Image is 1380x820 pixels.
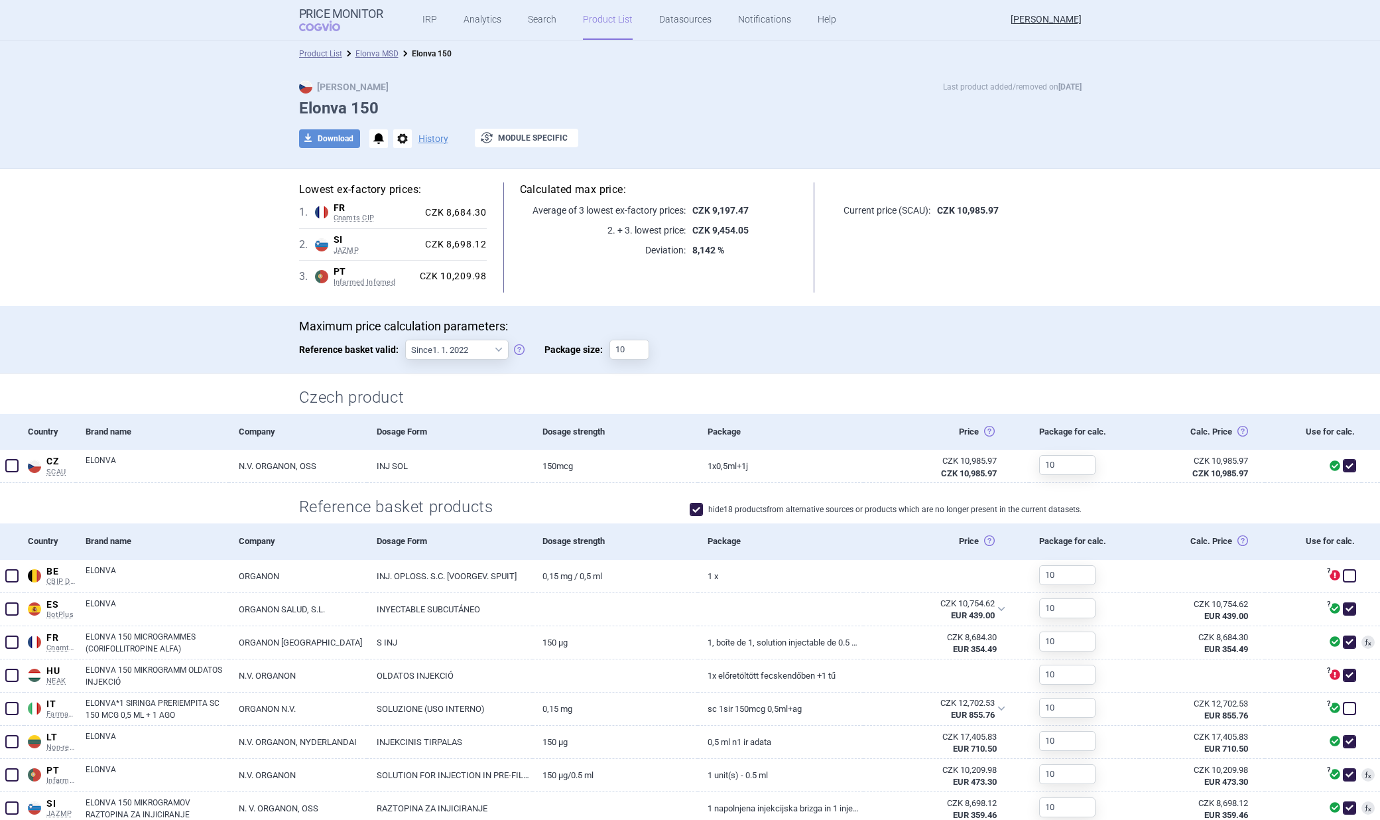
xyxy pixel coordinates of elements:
div: CZK 8,684.30 [873,632,997,644]
p: 2. + 3. lowest price: [520,224,686,237]
h1: Elonva 150 [299,99,1082,118]
abbr: SP-CAU-010 Litva [873,731,997,755]
strong: EUR 855.76 [1204,711,1248,720]
a: 0,5 ml N1 ir adata [698,726,863,758]
input: Package size: [609,340,649,360]
input: 10 [1039,565,1096,585]
div: CZK 10,754.62 [873,598,995,610]
span: Cnamts CIP [334,214,420,223]
span: PT [46,765,76,777]
strong: CZK 10,985.97 [1192,468,1248,478]
a: BEBECBIP DCI [24,563,76,586]
span: NEAK [46,677,76,686]
strong: EUR 439.00 [1204,611,1248,621]
div: CZK 17,405.83 [1149,731,1248,743]
div: CZK 12,702.53 [1149,698,1248,710]
a: 150 µg [533,626,698,659]
img: Lithuania [28,735,41,748]
span: Infarmed Infomed [46,776,76,786]
span: Reference basket valid: [299,340,405,360]
span: SI [334,234,420,246]
a: SISIJAZMP [24,795,76,819]
a: 150 µg [533,726,698,758]
h2: Reference basket products [299,496,504,518]
a: ELONVA*1 SIRINGA PRERIEMPITA SC 150 MCG 0,5 ML + 1 AGO [86,697,229,721]
abbr: Česko ex-factory [873,455,997,479]
strong: EUR 710.50 [953,744,997,754]
img: Portugal [28,768,41,782]
a: ELONVA [86,598,229,622]
img: Belgium [28,569,41,582]
li: Product List [299,47,342,60]
a: PTPTInfarmed Infomed [24,762,76,786]
a: N.V. ORGANON, OSS [229,450,367,482]
a: Price MonitorCOGVIO [299,7,383,33]
input: 10 [1039,764,1096,784]
input: 10 [1039,665,1096,685]
span: SCAU [46,468,76,477]
strong: EUR 354.49 [1204,644,1248,654]
a: Product List [299,49,342,58]
strong: EUR 359.46 [1204,810,1248,820]
div: Dosage Form [367,414,533,450]
li: Elonva 150 [399,47,452,60]
abbr: SP-CAU-010 Portugalsko [873,764,997,788]
a: ELONVA [86,454,229,478]
a: INYECTABLE SUBCUTÁNEO [367,593,533,626]
div: Use for calc. [1265,523,1361,559]
a: N.V. ORGANON [229,759,367,791]
img: Slovenia [28,801,41,815]
a: 0,15 MG [533,693,698,725]
input: 10 [1039,698,1096,718]
strong: EUR 359.46 [953,810,997,820]
span: ? [1324,766,1332,774]
span: ES [46,599,76,611]
a: ORGANON SALUD, S.L. [229,593,367,626]
strong: CZK 10,985.97 [937,205,999,216]
div: CZK 8,684.30 [1149,632,1248,644]
input: 10 [1039,455,1096,475]
a: Elonva MSD [355,49,399,58]
a: SC 1SIR 150MCG 0,5ML+AG [698,693,863,725]
span: ? [1324,600,1332,608]
a: 150MCG [533,450,698,482]
a: CZK 10,754.62EUR 439.00 [1139,593,1265,628]
span: FR [46,632,76,644]
a: 0,15 mg / 0,5 ml [533,560,698,592]
span: BE [46,566,76,578]
a: ELONVA 150 MIKROGRAMM OLDATOS INJEKCIÓ [86,664,229,688]
h5: Calculated max price: [520,182,798,197]
p: Average of 3 lowest ex-factory prices: [520,204,686,217]
span: FR [334,202,420,214]
span: HU [46,665,76,677]
span: 1 . [299,204,315,220]
div: Package [698,523,863,559]
button: Module specific [475,129,578,147]
abbr: SP-CAU-010 Španělsko [873,598,995,622]
button: History [418,134,448,143]
div: Package [698,414,863,450]
a: ORGANON [229,560,367,592]
a: 1 unit(s) - 0.5 ml [698,759,863,791]
a: 1 x [698,560,863,592]
p: Current price (SCAU): [831,204,930,217]
a: SOLUZIONE (USO INTERNO) [367,693,533,725]
h5: Lowest ex-factory prices: [299,182,487,197]
div: CZK 12,702.53EUR 855.76 [863,693,1013,726]
select: Reference basket valid: [405,340,509,360]
a: HUHUNEAK [24,663,76,686]
span: 3 . [299,269,315,285]
strong: CZK 9,197.47 [692,205,749,216]
a: 150 µg/0.5 ml [533,759,698,791]
div: Price [863,523,1029,559]
div: CZK 8,698.12 [420,239,486,251]
span: COGVIO [299,21,359,31]
strong: EUR 439.00 [951,610,995,620]
a: SOLUTION FOR INJECTION IN PRE-FILLED SYRINGE [367,759,533,791]
a: CZK 10,985.97CZK 10,985.97 [1139,450,1265,484]
img: Italy [28,702,41,715]
span: Package size: [544,340,609,360]
strong: [DATE] [1058,82,1082,92]
div: CZK 10,209.98 [1149,764,1248,776]
div: Calc. Price [1139,523,1265,559]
